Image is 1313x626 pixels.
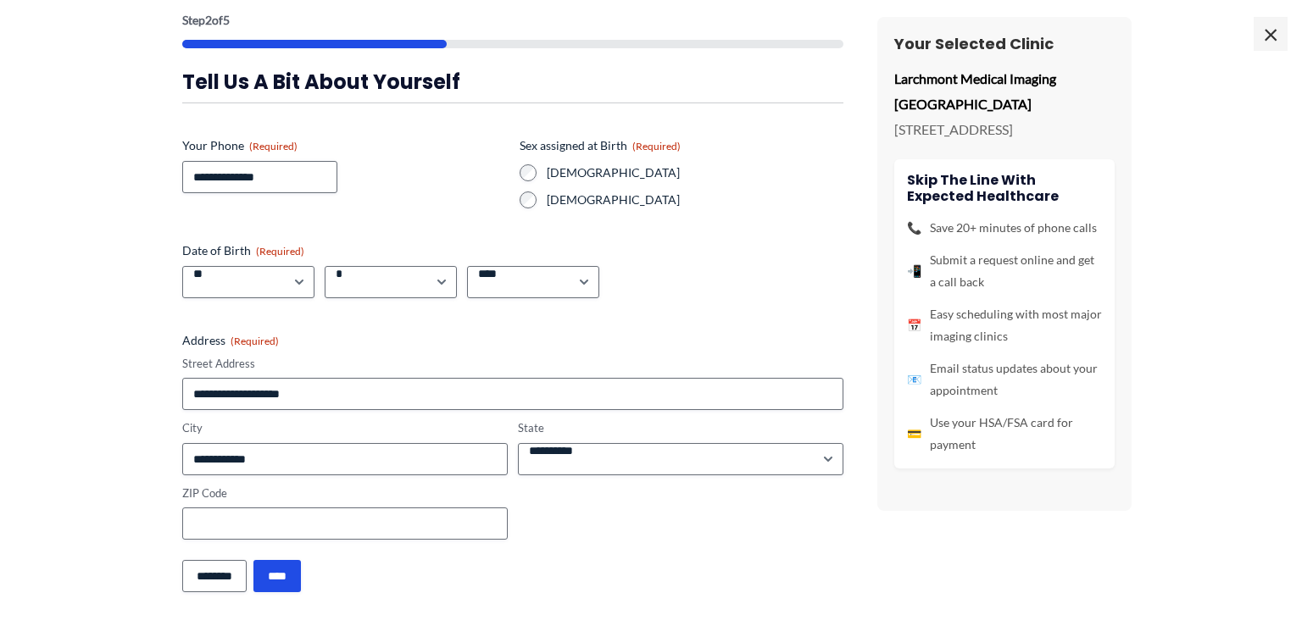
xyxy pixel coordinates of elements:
[182,485,508,501] label: ZIP Code
[894,34,1115,53] h3: Your Selected Clinic
[907,314,921,336] span: 📅
[518,420,843,436] label: State
[182,332,279,349] legend: Address
[182,69,843,95] h3: Tell us a bit about yourself
[907,172,1102,204] h4: Skip the line with Expected Healthcare
[907,423,921,445] span: 💳
[907,368,921,391] span: 📧
[632,140,681,152] span: (Required)
[907,249,1102,293] li: Submit a request online and get a call back
[894,117,1115,142] p: [STREET_ADDRESS]
[907,303,1102,347] li: Easy scheduling with most major imaging clinics
[249,140,298,152] span: (Required)
[547,164,843,181] label: [DEMOGRAPHIC_DATA]
[205,13,212,27] span: 2
[182,356,843,372] label: Street Address
[907,217,1102,239] li: Save 20+ minutes of phone calls
[547,191,843,208] label: [DEMOGRAPHIC_DATA]
[231,335,279,347] span: (Required)
[894,66,1115,116] p: Larchmont Medical Imaging [GEOGRAPHIC_DATA]
[907,357,1102,402] li: Email status updates about your appointment
[907,260,921,282] span: 📲
[182,14,843,26] p: Step of
[520,137,681,154] legend: Sex assigned at Birth
[182,242,304,259] legend: Date of Birth
[256,245,304,258] span: (Required)
[182,137,506,154] label: Your Phone
[182,420,508,436] label: City
[907,412,1102,456] li: Use your HSA/FSA card for payment
[223,13,230,27] span: 5
[1254,17,1288,51] span: ×
[907,217,921,239] span: 📞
